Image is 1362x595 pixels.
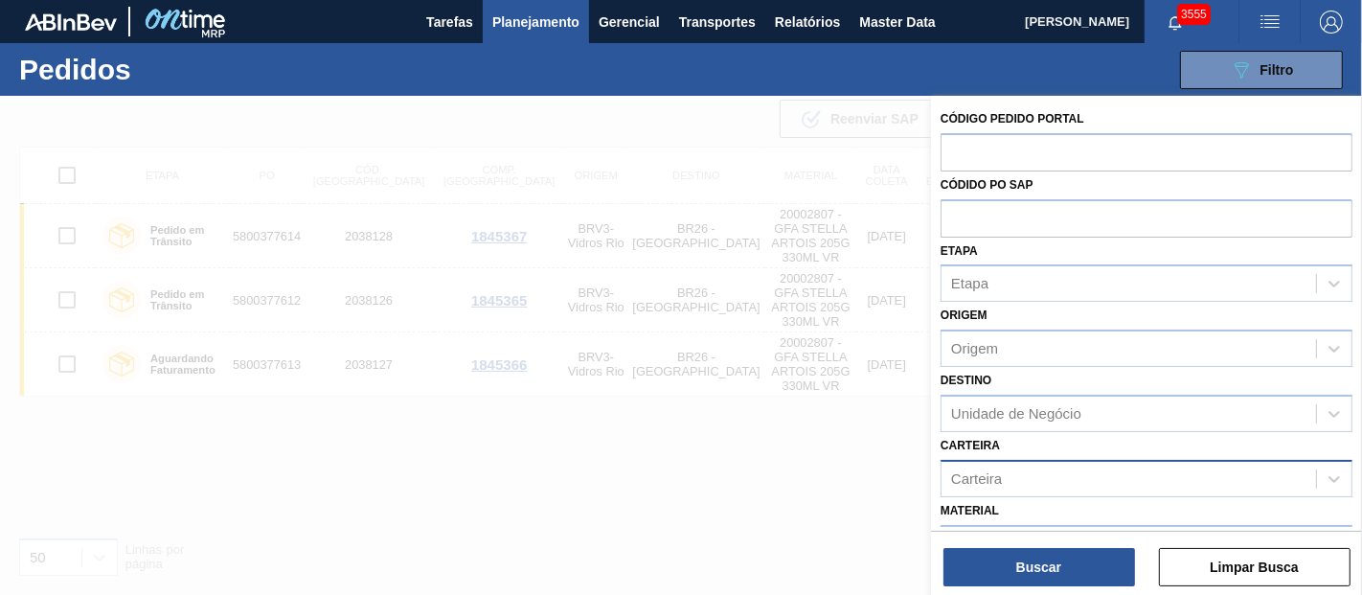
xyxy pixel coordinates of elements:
[951,341,998,357] div: Origem
[951,276,988,292] div: Etapa
[941,178,1033,192] label: Códido PO SAP
[941,112,1084,126] label: Código Pedido Portal
[941,374,991,387] label: Destino
[1320,11,1343,34] img: Logout
[426,11,473,34] span: Tarefas
[1145,9,1206,35] button: Notificações
[941,309,987,322] label: Origem
[1177,4,1211,25] span: 3555
[25,13,117,31] img: TNhmsLtSVTkK8tSr43FrP2fwEKptu5GPRR3wAAAABJRU5ErkJggg==
[941,244,978,258] label: Etapa
[859,11,935,34] span: Master Data
[1260,62,1294,78] span: Filtro
[951,405,1081,422] div: Unidade de Negócio
[679,11,756,34] span: Transportes
[1259,11,1282,34] img: userActions
[775,11,840,34] span: Relatórios
[951,470,1002,487] div: Carteira
[941,439,1000,452] label: Carteira
[1180,51,1343,89] button: Filtro
[492,11,579,34] span: Planejamento
[599,11,660,34] span: Gerencial
[19,58,290,80] h1: Pedidos
[941,504,999,517] label: Material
